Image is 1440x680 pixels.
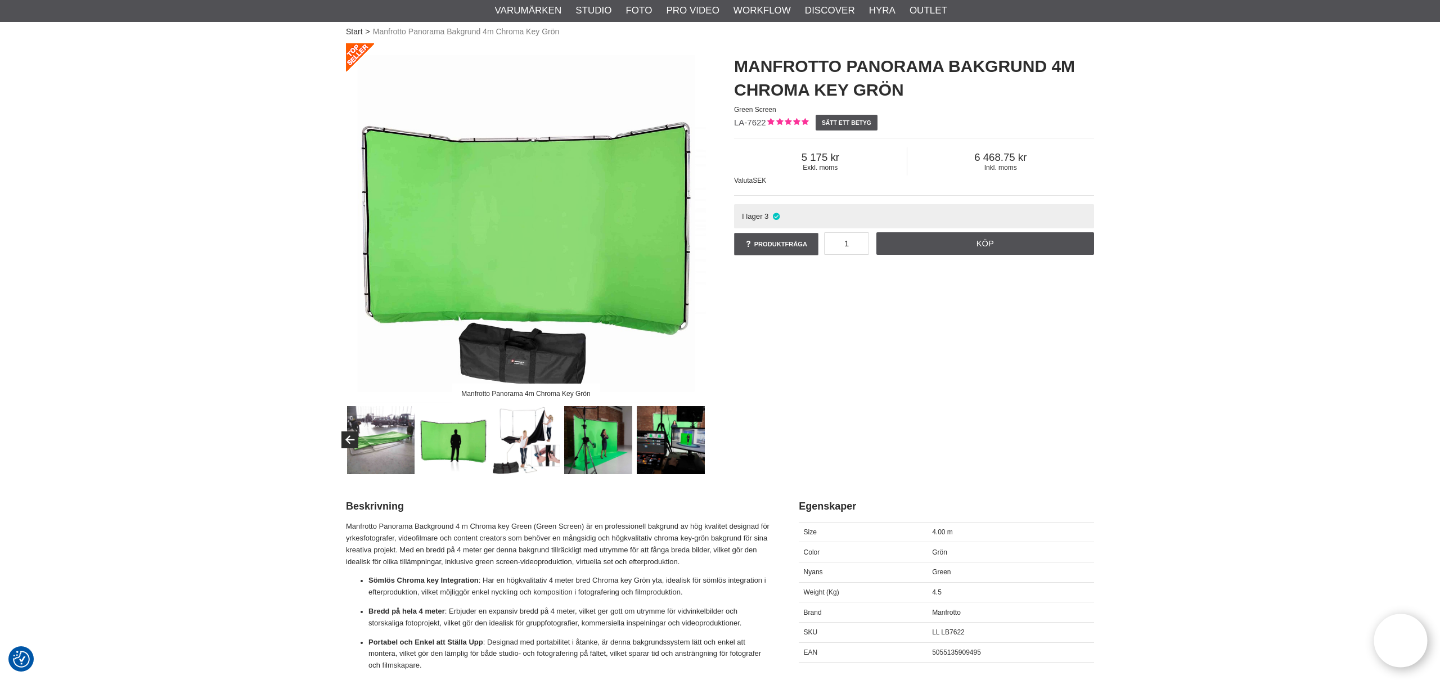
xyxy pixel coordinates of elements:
[346,26,363,38] a: Start
[932,609,961,616] span: Manfrotto
[368,606,771,629] p: : Erbjuder en expansiv bredd på 4 meter, vilket ger gott om utrymme för vidvinkelbilder och stors...
[932,548,947,556] span: Grön
[734,106,776,114] span: Green Screen
[804,628,818,636] span: SKU
[341,431,358,448] button: Previous
[420,406,488,474] img: Manfrotto Panorama Bakgrund i tre sektioner
[804,588,839,596] span: Weight (Kg)
[804,649,818,656] span: EAN
[666,3,719,18] a: Pro Video
[816,115,878,130] a: Sätt ett betyg
[932,649,981,656] span: 5055135909495
[869,3,895,18] a: Hyra
[346,43,706,403] img: Manfrotto Panorama 4m Chroma Key Grön
[495,3,562,18] a: Varumärken
[734,164,907,172] span: Exkl. moms
[804,528,817,536] span: Size
[766,117,808,129] div: Kundbetyg: 5.00
[932,568,951,576] span: Green
[346,499,771,514] h2: Beskrivning
[637,406,705,474] img: Professionell TV-studio
[373,26,560,38] span: Manfrotto Panorama Bakgrund 4m Chroma Key Grön
[907,164,1094,172] span: Inkl. moms
[742,212,763,220] span: I lager
[368,607,445,615] strong: Bredd på hela 4 meter
[734,151,907,164] span: 5 175
[804,548,820,556] span: Color
[368,638,483,646] strong: Portabel och Enkel att Ställa Upp
[564,406,632,474] img: Komplettera med vinylgolv
[753,177,766,184] span: SEK
[805,3,855,18] a: Discover
[13,649,30,669] button: Samtyckesinställningar
[910,3,947,18] a: Outlet
[804,568,823,576] span: Nyans
[733,3,791,18] a: Workflow
[799,499,1094,514] h2: Egenskaper
[932,588,942,596] span: 4.5
[452,384,600,403] div: Manfrotto Panorama 4m Chroma Key Grön
[347,406,415,474] img: Mycket enkel att hantera i alla miljöer
[907,151,1094,164] span: 6 468.75
[734,55,1094,102] h1: Manfrotto Panorama Bakgrund 4m Chroma Key Grön
[771,212,781,220] i: I lager
[734,177,753,184] span: Valuta
[625,3,652,18] a: Foto
[734,118,766,127] span: LA-7622
[368,575,771,598] p: : Har en högkvalitativ 4 meter bred Chroma key Grön yta, idealisk för sömlös integration i efterp...
[368,576,479,584] strong: Sömlös Chroma key Integration
[734,233,818,255] a: Produktfråga
[366,26,370,38] span: >
[346,521,771,568] p: Manfrotto Panorama Background 4 m Chroma key Green (Green Screen) är en professionell bakgrund av...
[932,528,953,536] span: 4.00 m
[13,651,30,668] img: Revisit consent button
[876,232,1095,255] a: Köp
[804,609,822,616] span: Brand
[368,637,771,672] p: : Designad med portabilitet i åtanke, är denna bakgrundssystem lätt och enkel att montera, vilket...
[932,628,965,636] span: LL LB7622
[492,406,560,474] img: Bakgrunden är enkel att montera
[575,3,611,18] a: Studio
[764,212,768,220] span: 3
